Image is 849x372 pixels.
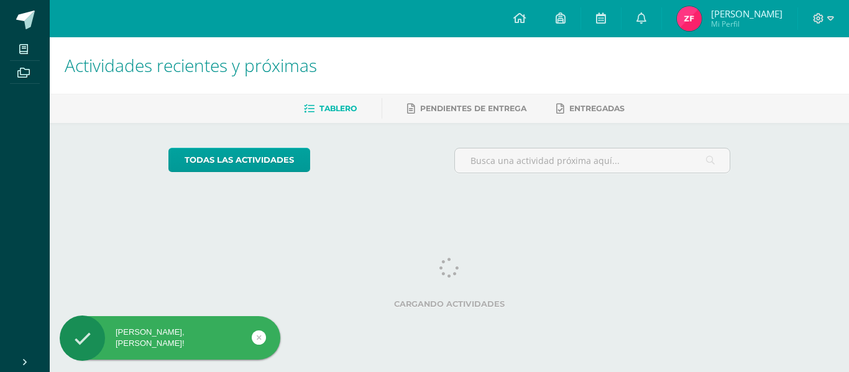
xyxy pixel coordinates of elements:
[168,148,310,172] a: todas las Actividades
[168,299,731,309] label: Cargando actividades
[711,7,782,20] span: [PERSON_NAME]
[569,104,625,113] span: Entregadas
[556,99,625,119] a: Entregadas
[65,53,317,77] span: Actividades recientes y próximas
[420,104,526,113] span: Pendientes de entrega
[60,327,280,349] div: [PERSON_NAME], [PERSON_NAME]!
[407,99,526,119] a: Pendientes de entrega
[319,104,357,113] span: Tablero
[455,148,730,173] input: Busca una actividad próxima aquí...
[711,19,782,29] span: Mi Perfil
[677,6,702,31] img: b84f1c856ff6d210f0e690298216de9b.png
[304,99,357,119] a: Tablero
